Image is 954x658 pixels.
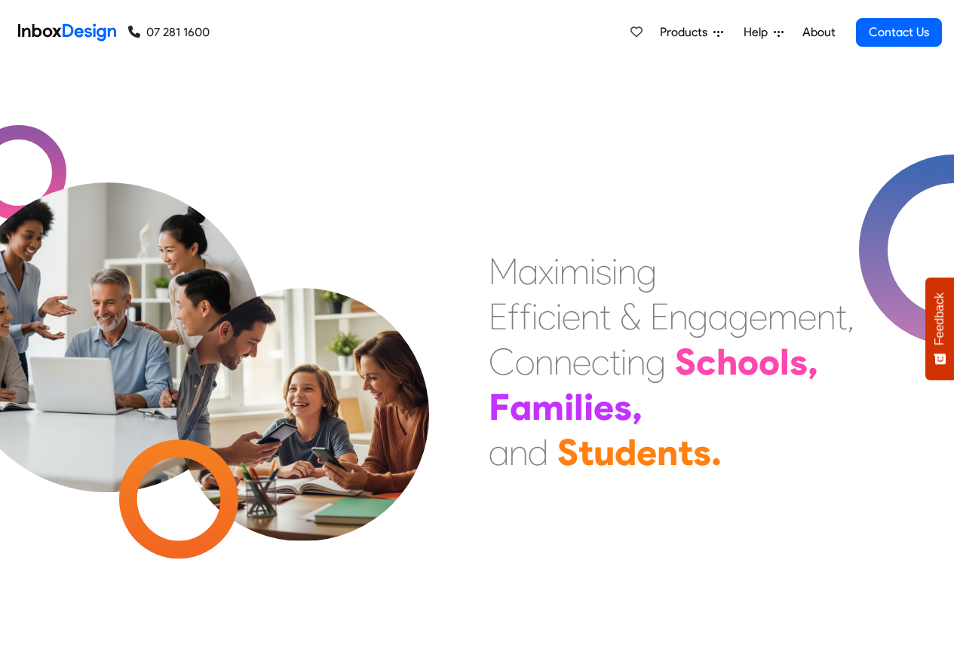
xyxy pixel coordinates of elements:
div: e [637,430,657,475]
a: About [798,17,839,47]
div: f [508,294,520,339]
div: s [790,339,808,384]
div: s [596,249,612,294]
div: C [489,339,515,384]
div: t [609,339,621,384]
div: n [657,430,678,475]
div: e [749,294,768,339]
div: l [780,339,790,384]
div: n [581,294,600,339]
div: g [729,294,749,339]
div: S [675,339,696,384]
div: a [518,249,538,294]
div: F [489,384,510,430]
div: m [560,249,590,294]
div: n [509,430,528,475]
div: i [590,249,596,294]
div: d [615,430,637,475]
div: s [693,430,711,475]
div: n [535,339,554,384]
a: Products [654,17,729,47]
button: Feedback - Show survey [925,277,954,380]
div: n [554,339,572,384]
div: e [572,339,591,384]
div: a [510,384,532,430]
div: x [538,249,554,294]
div: s [614,384,632,430]
div: h [716,339,738,384]
div: , [808,339,818,384]
div: e [562,294,581,339]
div: S [557,430,578,475]
div: E [650,294,669,339]
div: g [646,339,666,384]
div: t [678,430,693,475]
div: d [528,430,548,475]
div: E [489,294,508,339]
div: m [532,384,564,430]
div: o [738,339,759,384]
div: t [836,294,847,339]
div: n [627,339,646,384]
div: g [688,294,708,339]
div: i [584,384,594,430]
div: , [632,384,643,430]
div: u [594,430,615,475]
div: n [669,294,688,339]
div: c [696,339,716,384]
a: 07 281 1600 [128,23,210,41]
div: f [520,294,532,339]
div: g [637,249,657,294]
div: n [618,249,637,294]
div: & [620,294,641,339]
span: Feedback [933,292,946,345]
div: e [594,384,614,430]
div: i [564,384,574,430]
div: e [798,294,817,339]
div: a [489,430,509,475]
div: Maximising Efficient & Engagement, Connecting Schools, Families, and Students. [489,249,854,475]
div: n [817,294,836,339]
div: c [591,339,609,384]
div: . [711,430,722,475]
div: i [612,249,618,294]
span: Products [660,23,713,41]
img: parents_with_child.png [145,225,461,541]
div: t [578,430,594,475]
div: , [847,294,854,339]
span: Help [744,23,774,41]
div: M [489,249,518,294]
div: i [532,294,538,339]
div: i [556,294,562,339]
div: i [554,249,560,294]
div: l [574,384,584,430]
div: m [768,294,798,339]
div: c [538,294,556,339]
a: Contact Us [856,18,942,47]
div: t [600,294,611,339]
div: a [708,294,729,339]
div: i [621,339,627,384]
div: o [759,339,780,384]
a: Help [738,17,790,47]
div: o [515,339,535,384]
